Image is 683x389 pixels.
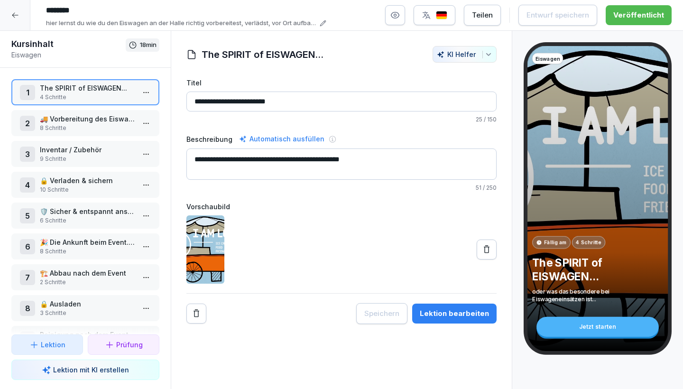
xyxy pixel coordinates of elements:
[412,304,497,324] button: Lektion bearbeiten
[437,50,492,58] div: KI Helfer
[532,287,663,303] p: oder was das besondere bei Eiswageneinsätzen ist...
[53,365,129,375] p: Lektion mit KI erstellen
[40,237,135,247] p: 🎉 Die Ankunft beim Event. Die Party geht (fast) los...
[40,176,135,185] p: 🔒 Verladen & sichern
[186,134,232,144] label: Beschreibung
[40,247,135,256] p: 8 Schritte
[526,10,589,20] div: Entwurf speichern
[41,340,65,350] p: Lektion
[576,239,601,246] p: 4 Schritte
[237,133,326,145] div: Automatisch ausfüllen
[472,10,493,20] div: Teilen
[20,270,35,285] div: 7
[40,145,135,155] p: Inventar / Zubehör
[356,303,407,324] button: Speichern
[11,264,159,290] div: 7🏗️ Abbau nach dem Event2 Schritte
[11,141,159,167] div: 3Inventar / Zubehör9 Schritte
[544,239,567,246] p: Fällig am
[186,202,497,212] label: Vorschaubild
[420,308,489,319] div: Lektion bearbeiten
[11,360,159,380] button: Lektion mit KI erstellen
[186,304,206,324] button: Remove
[40,93,135,102] p: 4 Schritte
[11,295,159,321] div: 8🔒 Ausladen3 Schritte
[20,147,35,162] div: 3
[11,38,126,50] h1: Kursinhalt
[40,124,135,132] p: 8 Schritte
[11,50,126,60] p: Eiswagen
[532,256,663,283] p: The SPIRIT of EISWAGEN...
[40,309,135,317] p: 3 Schritte
[518,5,597,26] button: Entwurf speichern
[20,85,35,100] div: 1
[433,46,497,63] button: KI Helfer
[40,206,135,216] p: 🛡️ Sicher & entspannt ans Ziel
[40,299,135,309] p: 🔒 Ausladen
[46,19,317,28] p: hier lernst du wie du den Eiswagen an der Halle richtig vorbereitest, verlädst, vor Ort aufbaust ...
[11,79,159,105] div: 1The SPIRIT of EISWAGEN...4 Schritte
[140,40,157,50] p: 18 min
[613,10,664,20] div: Veröffentlicht
[11,326,159,352] div: 9Reinigung nach dem Event4 Schritte
[186,215,224,284] img: rnsqyziktliute4ddpsqt5gi.png
[186,115,497,124] p: / 150
[606,5,672,25] button: Veröffentlicht
[40,185,135,194] p: 10 Schritte
[20,177,35,193] div: 4
[20,239,35,254] div: 6
[11,110,159,136] div: 2🚚 Vorbereitung des Eiswagens an der Halle8 Schritte
[20,301,35,316] div: 8
[40,216,135,225] p: 6 Schritte
[20,208,35,223] div: 5
[364,308,399,319] div: Speichern
[202,47,323,62] h1: The SPIRIT of EISWAGEN...
[40,155,135,163] p: 9 Schritte
[40,114,135,124] p: 🚚 Vorbereitung des Eiswagens an der Halle
[536,317,659,337] div: Jetzt starten
[11,334,83,355] button: Lektion
[88,334,159,355] button: Prüfung
[11,172,159,198] div: 4🔒 Verladen & sichern10 Schritte
[476,184,481,191] span: 51
[186,184,497,192] p: / 250
[20,116,35,131] div: 2
[436,11,447,20] img: de.svg
[535,55,560,62] p: Eiswagen
[40,268,135,278] p: 🏗️ Abbau nach dem Event
[186,78,497,88] label: Titel
[464,5,501,26] button: Teilen
[11,233,159,259] div: 6🎉 Die Ankunft beim Event. Die Party geht (fast) los...8 Schritte
[116,340,143,350] p: Prüfung
[40,83,135,93] p: The SPIRIT of EISWAGEN...
[476,116,482,123] span: 25
[40,278,135,287] p: 2 Schritte
[11,203,159,229] div: 5🛡️ Sicher & entspannt ans Ziel6 Schritte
